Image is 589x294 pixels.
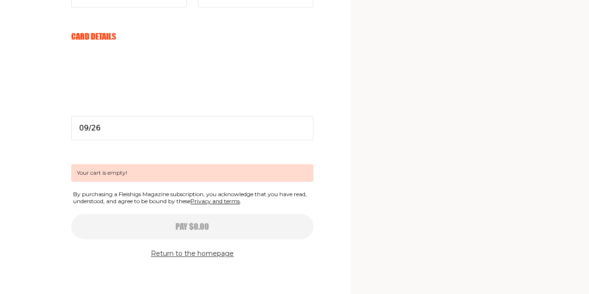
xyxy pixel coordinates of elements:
a: Privacy and terms [190,198,240,205]
span: Your cart is empty! [71,164,313,182]
span: Pay $0.00 [176,222,209,231]
h6: Card Details [71,31,313,41]
button: Return to the homepage [151,248,234,260]
iframe: card [71,53,313,123]
span: By purchasing a Fleishigs Magazine subscription, you acknowledge that you have read, understood, ... [71,189,313,206]
iframe: cvv [71,84,313,154]
input: Please enter a valid expiration date in the format MM/YY [71,116,313,140]
button: Pay $0.00 [71,214,313,239]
